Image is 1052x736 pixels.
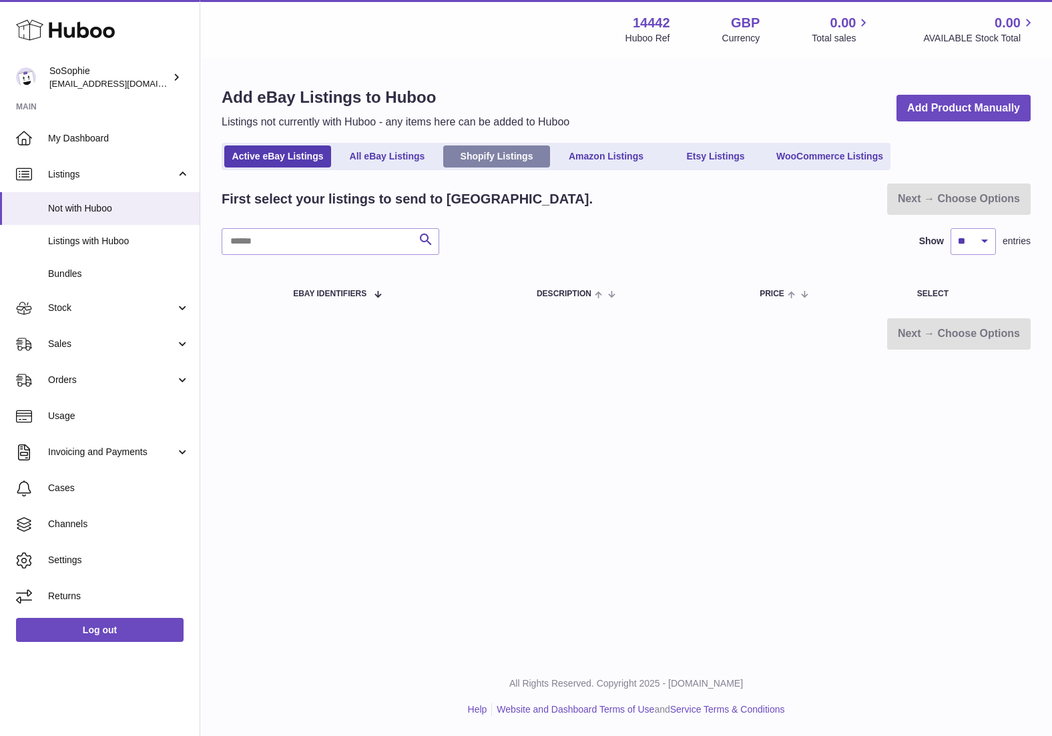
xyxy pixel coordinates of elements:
a: Log out [16,618,184,642]
p: All Rights Reserved. Copyright 2025 - [DOMAIN_NAME] [211,677,1041,690]
span: Usage [48,410,190,422]
a: 0.00 AVAILABLE Stock Total [923,14,1036,45]
div: Huboo Ref [625,32,670,45]
span: Channels [48,518,190,530]
span: My Dashboard [48,132,190,145]
strong: GBP [731,14,760,32]
a: WooCommerce Listings [772,145,888,167]
span: Not with Huboo [48,202,190,215]
div: SoSophie [49,65,170,90]
a: Shopify Listings [443,145,550,167]
span: Description [537,290,591,298]
div: Select [917,290,1017,298]
a: Add Product Manually [896,95,1031,122]
span: Listings with Huboo [48,235,190,248]
a: All eBay Listings [334,145,441,167]
span: Cases [48,482,190,494]
span: Settings [48,554,190,567]
h1: Add eBay Listings to Huboo [222,87,569,108]
a: Etsy Listings [662,145,769,167]
li: and [492,703,784,716]
a: Amazon Listings [553,145,660,167]
span: Bundles [48,268,190,280]
span: Orders [48,374,176,386]
a: 0.00 Total sales [812,14,871,45]
a: Service Terms & Conditions [670,704,785,715]
span: Price [760,290,784,298]
a: Active eBay Listings [224,145,331,167]
span: Total sales [812,32,871,45]
a: Help [468,704,487,715]
img: info@thebigclick.co.uk [16,67,36,87]
span: Stock [48,302,176,314]
label: Show [919,235,944,248]
span: Sales [48,338,176,350]
span: entries [1003,235,1031,248]
p: Listings not currently with Huboo - any items here can be added to Huboo [222,115,569,129]
span: eBay Identifiers [293,290,366,298]
span: Listings [48,168,176,181]
span: 0.00 [830,14,856,32]
h2: First select your listings to send to [GEOGRAPHIC_DATA]. [222,190,593,208]
strong: 14442 [633,14,670,32]
span: AVAILABLE Stock Total [923,32,1036,45]
span: Returns [48,590,190,603]
span: [EMAIL_ADDRESS][DOMAIN_NAME] [49,78,196,89]
span: Invoicing and Payments [48,446,176,458]
a: Website and Dashboard Terms of Use [497,704,654,715]
div: Currency [722,32,760,45]
span: 0.00 [995,14,1021,32]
